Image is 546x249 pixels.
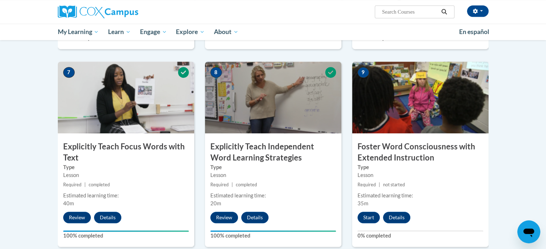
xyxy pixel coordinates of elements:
span: Required [63,182,81,187]
span: 20m [210,200,221,206]
div: Your progress [210,230,336,232]
div: Your progress [63,230,189,232]
h3: Foster Word Consciousness with Extended Instruction [352,141,489,163]
img: Course Image [352,62,489,133]
span: 9 [358,67,369,78]
div: Main menu [47,24,499,40]
label: 100% completed [210,232,336,240]
iframe: Button to launch messaging window [517,220,540,243]
span: About [214,28,238,36]
div: Estimated learning time: [63,192,189,200]
label: Type [63,163,189,171]
span: Required [210,182,229,187]
div: Lesson [210,171,336,179]
button: Review [210,212,238,223]
input: Search Courses [381,8,439,16]
span: | [379,182,380,187]
button: Account Settings [467,5,489,17]
span: Required [358,182,376,187]
span: Engage [140,28,167,36]
span: Explore [176,28,205,36]
span: completed [236,182,257,187]
label: Type [210,163,336,171]
span: 40m [63,200,74,206]
div: Estimated learning time: [358,192,483,200]
span: En español [459,28,489,35]
div: Estimated learning time: [210,192,336,200]
span: My Learning [57,28,99,36]
button: Start [358,212,380,223]
span: completed [89,182,110,187]
div: Lesson [63,171,189,179]
a: En español [454,24,494,39]
a: Explore [171,24,209,40]
span: 7 [63,67,75,78]
img: Cox Campus [58,5,138,18]
span: 8 [210,67,222,78]
span: | [232,182,233,187]
h3: Explicitly Teach Focus Words with Text [58,141,194,163]
a: Learn [103,24,135,40]
span: | [84,182,86,187]
button: Search [439,8,449,16]
span: Learn [108,28,131,36]
a: Cox Campus [58,5,194,18]
div: Lesson [358,171,483,179]
a: Engage [135,24,172,40]
span: not started [383,182,405,187]
label: Type [358,163,483,171]
button: Details [383,212,410,223]
button: Details [94,212,121,223]
button: Details [241,212,269,223]
label: 0% completed [358,232,483,240]
a: About [209,24,243,40]
h3: Explicitly Teach Independent Word Learning Strategies [205,141,341,163]
img: Course Image [205,62,341,133]
label: 100% completed [63,232,189,240]
button: Review [63,212,91,223]
span: 35m [358,200,368,206]
a: My Learning [53,24,104,40]
img: Course Image [58,62,194,133]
